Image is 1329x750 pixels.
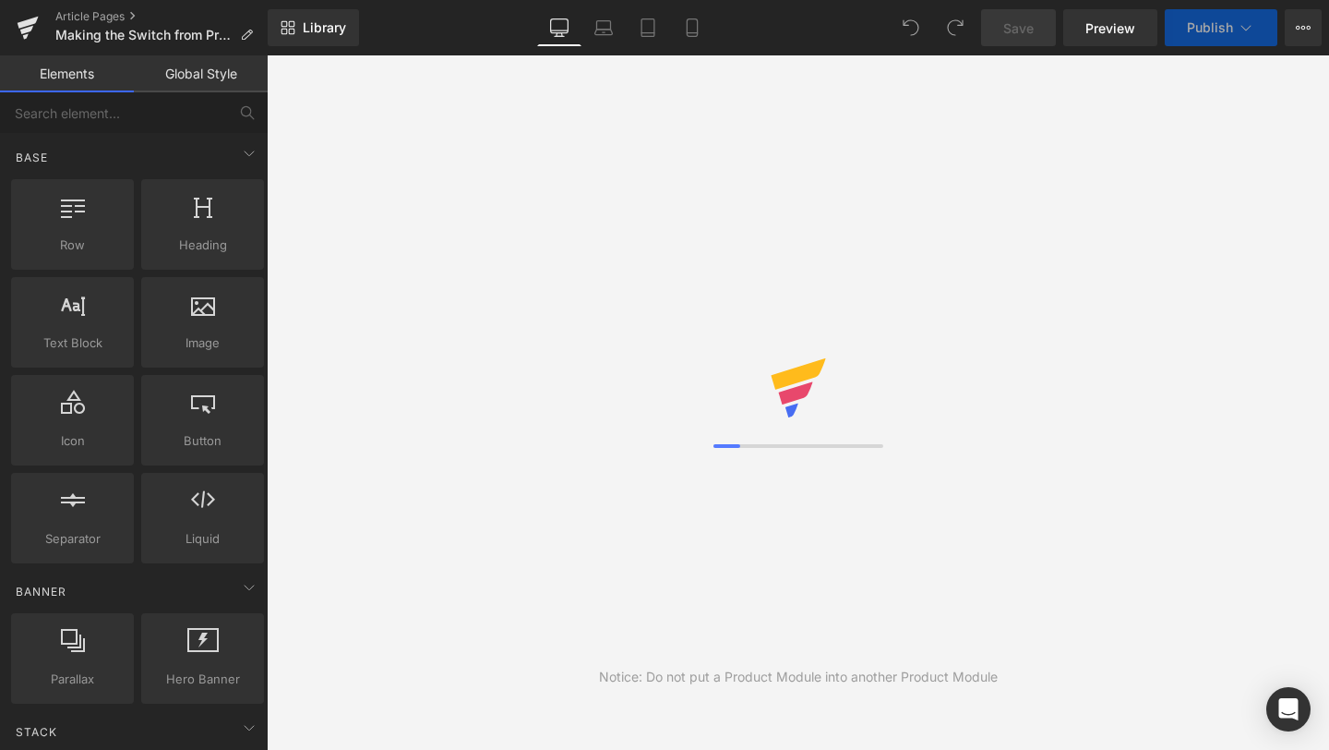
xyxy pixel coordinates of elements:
[14,583,68,600] span: Banner
[17,333,128,353] span: Text Block
[147,333,258,353] span: Image
[1285,9,1322,46] button: More
[14,149,50,166] span: Base
[17,431,128,451] span: Icon
[892,9,929,46] button: Undo
[1085,18,1135,38] span: Preview
[147,670,258,689] span: Hero Banner
[1266,687,1311,732] div: Open Intercom Messenger
[581,9,626,46] a: Laptop
[937,9,974,46] button: Redo
[599,667,998,687] div: Notice: Do not put a Product Module into another Product Module
[268,9,359,46] a: New Library
[17,236,128,255] span: Row
[670,9,714,46] a: Mobile
[303,19,346,36] span: Library
[134,55,268,92] a: Global Style
[1165,9,1277,46] button: Publish
[1003,18,1034,38] span: Save
[1187,20,1233,35] span: Publish
[537,9,581,46] a: Desktop
[626,9,670,46] a: Tablet
[147,236,258,255] span: Heading
[14,723,59,741] span: Stack
[55,9,268,24] a: Article Pages
[55,28,233,42] span: Making the Switch from Preparation to Execution
[17,529,128,549] span: Separator
[17,670,128,689] span: Parallax
[147,529,258,549] span: Liquid
[147,431,258,451] span: Button
[1063,9,1157,46] a: Preview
